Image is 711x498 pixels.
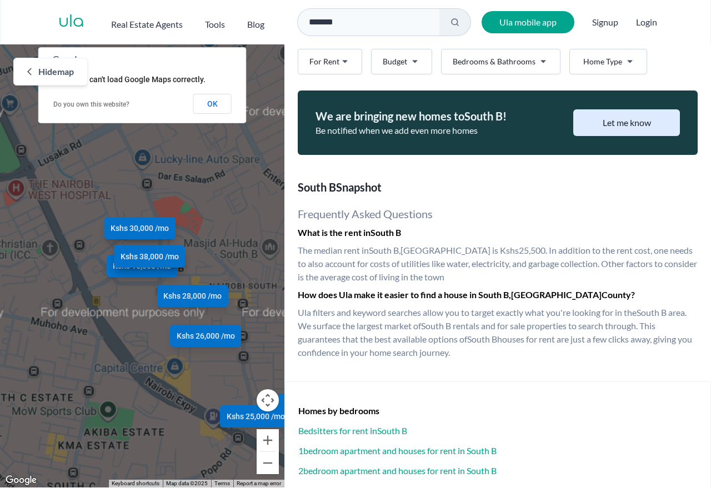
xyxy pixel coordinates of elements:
button: Tools [205,13,225,31]
span: Kshs 25,000 /mo [227,411,285,422]
span: Home Type [583,56,622,67]
button: Bedrooms & Bathrooms [441,49,560,74]
a: Kshs 30,000 /mo [104,217,176,239]
h2: Tools [205,18,225,31]
button: Map camera controls [257,389,279,411]
span: Kshs 16,000 /mo [113,260,171,271]
button: Zoom out [257,452,279,474]
h3: Bedsitters for rent in South B [298,424,697,437]
span: Signup [592,11,618,33]
a: Do you own this website? [53,100,129,108]
span: Kshs 38,000 /mo [121,251,179,262]
h3: What is the rent in South B [298,226,698,239]
button: Login [636,16,657,29]
span: Kshs 30,000 /mo [111,223,169,234]
button: For Rent [298,49,362,74]
button: Budget [371,49,432,74]
button: Keyboard shortcuts [112,480,159,487]
a: Kshs 26,000 /mo [170,325,241,347]
button: Let me know by joining town waitlist [573,109,680,136]
h3: 1 bedroom apartment and houses for rent in South B [298,444,697,457]
a: Kshs 38,000 /mo [114,245,185,268]
h2: Blog [247,18,264,31]
span: Budget [383,56,407,67]
button: OK [193,94,232,114]
h3: Be notified when we add even more homes [316,124,552,137]
a: ula [58,12,84,32]
span: Map data ©2025 [166,480,208,486]
button: Real Estate Agents [111,13,183,31]
h2: Frequently Asked Questions [298,206,698,222]
h2: Real Estate Agents [111,18,183,31]
a: Open this area in Google Maps (opens a new window) [3,473,39,487]
button: Home Type [569,49,647,74]
span: Hide map [38,65,74,78]
a: Kshs 16,000 /mo [107,255,178,277]
a: Blog [247,13,264,31]
span: Kshs 28,000 /mo [163,290,222,301]
h3: How does Ula make it easier to find a house in South B , [GEOGRAPHIC_DATA] County? [298,288,698,301]
a: Report a map error [237,480,281,486]
span: Bedrooms & Bathrooms [453,56,535,67]
a: 2bedroom apartment and houses for rent in South B [298,464,697,477]
nav: Main [111,13,287,31]
a: Ula mobile app [482,11,574,33]
h3: 2 bedroom apartment and houses for rent in South B [298,464,697,477]
a: Kshs 25,000 /mo [220,405,291,427]
img: Google [3,473,39,487]
a: Kshs 28,000 /mo [157,285,228,307]
span: This page can't load Google Maps correctly. [53,75,206,84]
h2: We are bringing new homes to South B ! [316,108,552,124]
span: Kshs 26,000 /mo [177,330,235,341]
button: Zoom in [257,429,279,451]
a: Bedsitters for rent inSouth B [298,424,697,437]
span: South B Snapshot [298,179,698,195]
a: Terms (opens in new tab) [214,480,230,486]
span: The median rent in South B , [GEOGRAPHIC_DATA] is Kshs 25,500 . In addition to the rent cost, one... [298,244,698,284]
span: Ula filters and keyword searches allow you to target exactly what you're looking for in the South... [298,306,698,359]
a: 1bedroom apartment and houses for rent in South B [298,444,697,457]
h2: Homes by bedrooms [298,404,697,417]
span: For Rent [309,56,339,67]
